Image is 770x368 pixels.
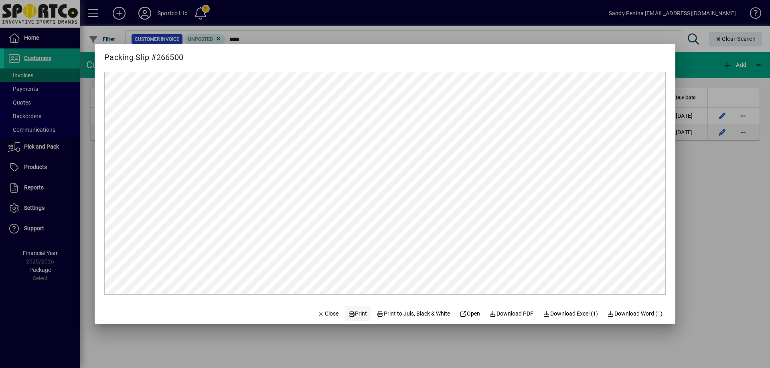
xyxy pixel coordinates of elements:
span: Print to Juls, Black & White [377,310,450,318]
button: Close [314,306,342,321]
button: Print [345,306,371,321]
a: Open [456,306,483,321]
span: Open [460,310,480,318]
button: Print to Juls, Black & White [374,306,454,321]
span: Download PDF [490,310,534,318]
span: Print [348,310,367,318]
span: Download Excel (1) [543,310,598,318]
span: Download Word (1) [608,310,663,318]
h2: Packing Slip #266500 [95,44,193,64]
button: Download Excel (1) [540,306,601,321]
span: Close [318,310,338,318]
a: Download PDF [486,306,537,321]
button: Download Word (1) [604,306,666,321]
